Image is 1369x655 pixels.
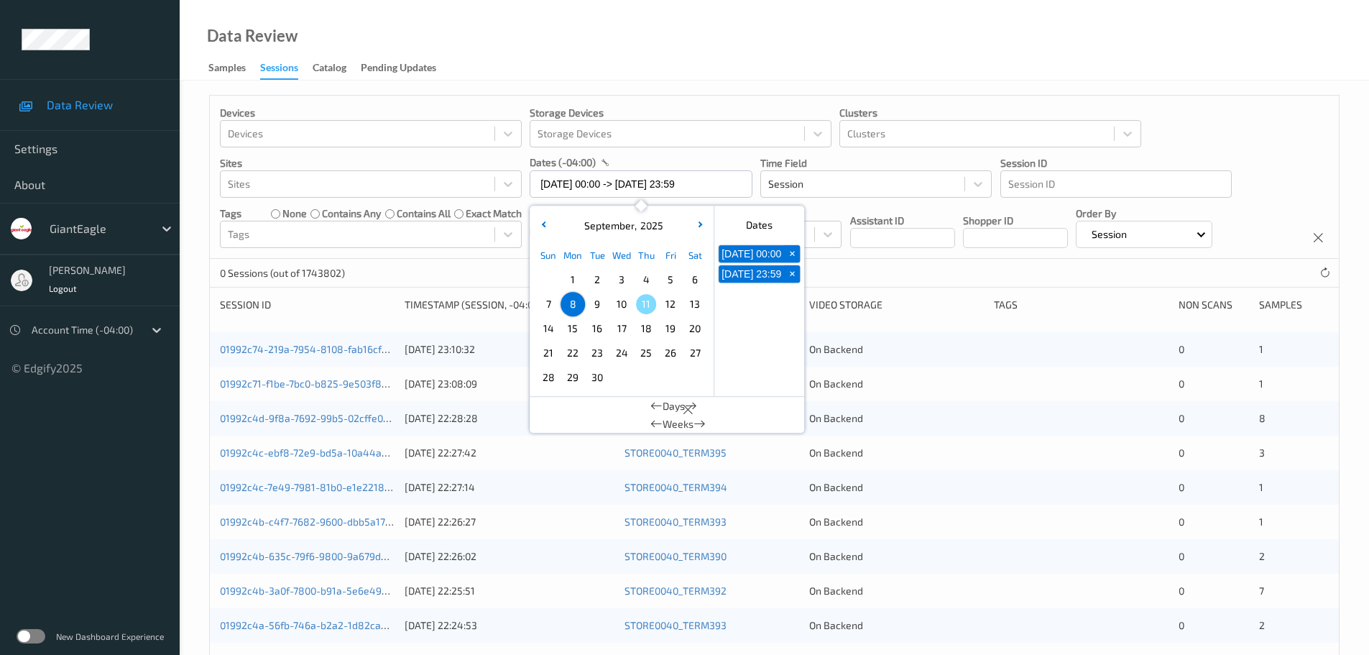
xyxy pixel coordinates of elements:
div: Choose Sunday September 14 of 2025 [536,316,561,341]
span: 2025 [637,219,663,232]
div: On Backend [809,618,984,633]
span: 2 [1259,550,1265,562]
span: 8 [563,294,583,314]
label: none [282,206,307,221]
div: [DATE] 22:27:14 [405,480,614,495]
span: 0 [1179,343,1184,355]
span: 27 [685,343,705,363]
div: Choose Tuesday September 09 of 2025 [585,292,609,316]
span: 21 [538,343,558,363]
div: , [581,219,663,233]
span: 3 [1259,446,1265,459]
a: 01992c4d-9f8a-7692-99b5-02cffe0d26ae [220,412,412,424]
a: 01992c4c-7e49-7981-81b0-e1e221858a2c [220,481,413,493]
span: 20 [685,319,705,339]
button: + [784,265,800,283]
div: On Backend [809,584,984,598]
span: 1 [1259,516,1263,528]
span: 1 [1259,343,1263,355]
div: Choose Monday September 22 of 2025 [561,341,585,365]
div: [DATE] 22:25:51 [405,584,614,598]
a: STORE0040_TERM392 [624,585,727,597]
span: 0 [1179,550,1184,562]
span: 23 [587,343,607,363]
p: Sites [220,156,522,170]
span: 7 [1259,585,1264,597]
div: Data Review [207,29,298,43]
div: Choose Thursday September 25 of 2025 [634,341,658,365]
a: 01992c4b-3a0f-7800-b91a-5e6e49eb45c1 [220,585,415,597]
span: 1 [1259,481,1263,493]
p: 0 Sessions (out of 1743802) [220,266,345,280]
div: [DATE] 22:27:42 [405,446,614,460]
div: Thu [634,243,658,267]
span: 29 [563,367,583,388]
div: Choose Wednesday September 10 of 2025 [609,292,634,316]
span: 25 [636,343,656,363]
label: contains any [322,206,381,221]
div: Choose Tuesday September 30 of 2025 [585,365,609,390]
div: Choose Friday September 19 of 2025 [658,316,683,341]
a: STORE0040_TERM390 [624,550,727,562]
div: Choose Friday September 12 of 2025 [658,292,683,316]
a: Sessions [260,58,313,80]
span: 12 [660,294,681,314]
div: Choose Monday September 08 of 2025 [561,292,585,316]
span: 0 [1179,585,1184,597]
div: Choose Wednesday September 03 of 2025 [609,267,634,292]
div: Choose Tuesday September 23 of 2025 [585,341,609,365]
div: Catalog [313,60,346,78]
div: Mon [561,243,585,267]
span: 3 [612,270,632,290]
div: Wed [609,243,634,267]
span: 30 [587,367,607,388]
a: STORE0040_TERM393 [624,516,727,528]
div: Choose Sunday September 28 of 2025 [536,365,561,390]
span: 1 [1259,377,1263,390]
a: Catalog [313,58,361,78]
span: 6 [685,270,705,290]
div: Samples [1259,298,1329,312]
div: Choose Friday October 03 of 2025 [658,365,683,390]
a: 01992c4a-56fb-746a-b2a2-1d82ca2464ad [220,619,417,631]
div: Choose Wednesday October 01 of 2025 [609,365,634,390]
div: Choose Monday September 15 of 2025 [561,316,585,341]
span: 0 [1179,481,1184,493]
p: Clusters [839,106,1141,120]
span: September [581,219,635,232]
span: 11 [636,294,656,314]
a: 01992c74-219a-7954-8108-fab16cfd4af3 [220,343,409,355]
div: Tue [585,243,609,267]
div: Dates [714,211,804,239]
span: 22 [563,343,583,363]
span: 2 [1259,619,1265,631]
div: On Backend [809,411,984,426]
span: + [785,247,800,262]
a: 01992c4b-635c-79f6-9800-9a679deab9c9 [220,550,415,562]
label: contains all [397,206,451,221]
div: Choose Thursday September 04 of 2025 [634,267,658,292]
div: Choose Saturday September 20 of 2025 [683,316,707,341]
p: Devices [220,106,522,120]
div: Choose Saturday September 27 of 2025 [683,341,707,365]
span: 0 [1179,377,1184,390]
div: [DATE] 22:28:28 [405,411,614,426]
div: On Backend [809,342,984,357]
span: 0 [1179,412,1184,424]
button: + [784,245,800,262]
div: Sessions [260,60,298,80]
span: 2 [587,270,607,290]
span: 28 [538,367,558,388]
div: [DATE] 22:24:53 [405,618,614,633]
span: 4 [636,270,656,290]
span: 0 [1179,446,1184,459]
span: 15 [563,319,583,339]
p: Order By [1076,206,1213,221]
div: Choose Tuesday September 02 of 2025 [585,267,609,292]
div: Choose Friday September 26 of 2025 [658,341,683,365]
div: On Backend [809,446,984,460]
span: + [785,267,800,282]
span: 26 [660,343,681,363]
div: Timestamp (Session, -04:00) [405,298,614,312]
div: Choose Sunday September 07 of 2025 [536,292,561,316]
